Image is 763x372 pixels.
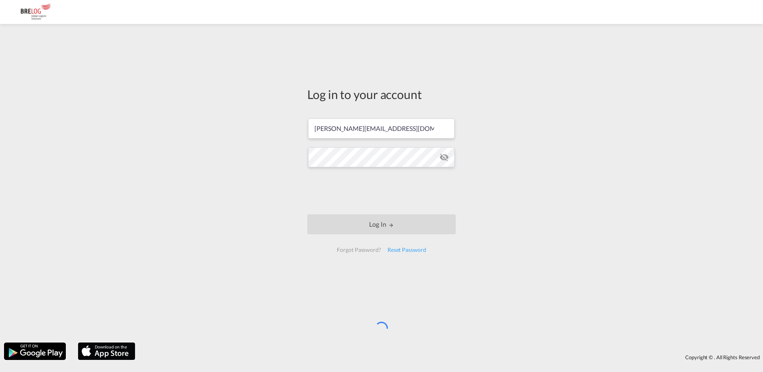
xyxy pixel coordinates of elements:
input: Enter email/phone number [308,119,455,139]
img: apple.png [77,342,136,361]
div: Forgot Password? [334,243,384,257]
button: LOGIN [307,214,456,234]
img: daae70a0ee2511ecb27c1fb462fa6191.png [12,3,66,21]
img: google.png [3,342,67,361]
div: Log in to your account [307,86,456,103]
md-icon: icon-eye-off [439,152,449,162]
div: Reset Password [384,243,429,257]
iframe: reCAPTCHA [321,175,442,206]
div: Copyright © . All Rights Reserved [139,350,763,364]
